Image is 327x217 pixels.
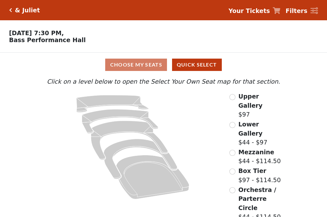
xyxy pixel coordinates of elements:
[172,59,222,71] button: Quick Select
[238,92,282,119] label: $97
[238,167,266,174] span: Box Tier
[76,95,149,112] path: Upper Gallery - Seats Available: 306
[116,155,189,199] path: Orchestra / Parterre Circle - Seats Available: 22
[285,6,318,16] a: Filters
[238,166,281,184] label: $97 - $114.50
[238,186,276,211] span: Orchestra / Parterre Circle
[238,121,262,137] span: Lower Gallery
[238,93,262,109] span: Upper Gallery
[9,8,12,12] a: Click here to go back to filters
[228,7,270,14] strong: Your Tickets
[238,149,274,156] span: Mezzanine
[45,77,282,86] p: Click on a level below to open the Select Your Own Seat map for that section.
[238,148,281,166] label: $44 - $114.50
[285,7,307,14] strong: Filters
[82,109,158,133] path: Lower Gallery - Seats Available: 84
[15,7,40,14] h5: & Juliet
[228,6,280,16] a: Your Tickets
[238,120,282,147] label: $44 - $97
